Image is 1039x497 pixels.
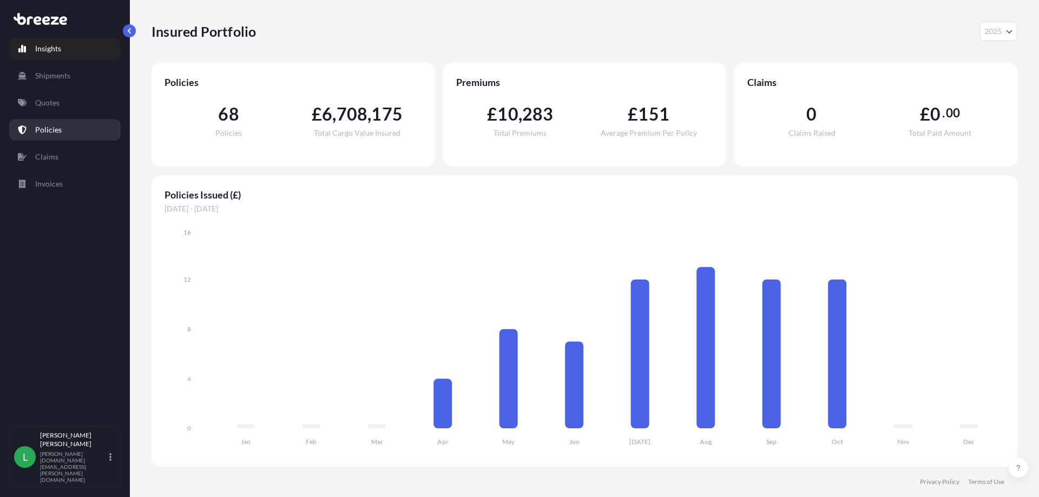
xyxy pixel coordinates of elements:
a: Shipments [9,65,121,87]
span: 175 [371,105,403,123]
span: Claims [747,76,1004,89]
tspan: Jun [569,438,580,446]
span: , [332,105,336,123]
tspan: Oct [832,438,843,446]
a: Quotes [9,92,121,114]
span: £ [920,105,930,123]
span: 6 [322,105,332,123]
span: Policies Issued (£) [165,188,1004,201]
span: Policies [215,129,242,137]
tspan: 0 [187,424,191,432]
tspan: Aug [700,438,712,446]
span: . [942,109,945,117]
span: 00 [946,109,960,117]
a: Privacy Policy [920,478,959,486]
span: Policies [165,76,422,89]
span: Total Premiums [494,129,547,137]
a: Invoices [9,173,121,195]
tspan: 16 [183,228,191,236]
span: Total Paid Amount [909,129,971,137]
tspan: Apr [437,438,449,446]
span: £ [628,105,638,123]
tspan: Feb [306,438,317,446]
p: Insured Portfolio [152,23,256,40]
span: Claims Raised [788,129,836,137]
tspan: Dec [963,438,975,446]
a: Claims [9,146,121,168]
p: [PERSON_NAME] [PERSON_NAME] [40,431,107,448]
span: £ [312,105,322,123]
span: , [367,105,371,123]
span: Premiums [456,76,713,89]
p: Shipments [35,70,70,81]
span: , [518,105,522,123]
tspan: 4 [187,375,191,383]
span: [DATE] - [DATE] [165,203,1004,214]
span: 283 [522,105,554,123]
span: Average Premium Per Policy [601,129,697,137]
button: Year Selector [979,22,1017,41]
span: 708 [337,105,368,123]
span: 2025 [984,26,1002,37]
span: £ [487,105,497,123]
span: 151 [638,105,669,123]
tspan: Jan [241,438,251,446]
tspan: 12 [183,275,191,283]
span: 0 [930,105,941,123]
tspan: 8 [187,325,191,333]
span: L [23,452,28,462]
a: Terms of Use [968,478,1004,486]
tspan: Sep [766,438,777,446]
tspan: [DATE] [629,438,650,446]
tspan: Mar [371,438,383,446]
span: 68 [218,105,239,123]
p: Insights [35,43,61,54]
a: Policies [9,119,121,141]
p: Quotes [35,97,60,108]
p: Claims [35,151,58,162]
p: Policies [35,124,62,135]
tspan: May [502,438,515,446]
span: 10 [497,105,518,123]
tspan: Nov [897,438,910,446]
p: Invoices [35,178,63,189]
span: 0 [806,105,817,123]
p: [PERSON_NAME][DOMAIN_NAME][EMAIL_ADDRESS][PERSON_NAME][DOMAIN_NAME] [40,450,107,483]
a: Insights [9,38,121,59]
span: Total Cargo Value Insured [314,129,400,137]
